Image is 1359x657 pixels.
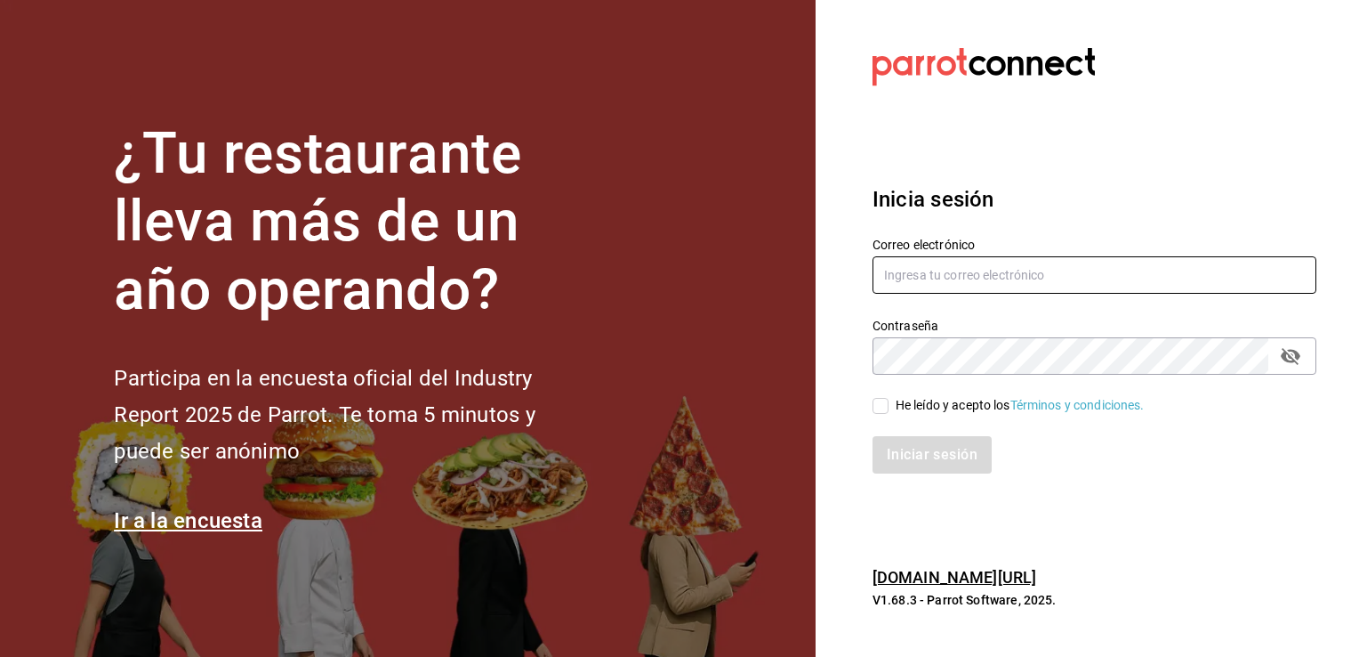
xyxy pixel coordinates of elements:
[114,361,594,469] h2: Participa en la encuesta oficial del Industry Report 2025 de Parrot. Te toma 5 minutos y puede se...
[872,238,1316,250] label: Correo electrónico
[114,120,594,325] h1: ¿Tu restaurante lleva más de un año operando?
[872,183,1316,215] h3: Inicia sesión
[1010,398,1145,412] a: Términos y condiciones.
[896,396,1145,415] div: He leído y acepto los
[872,319,1316,331] label: Contraseña
[872,256,1316,294] input: Ingresa tu correo electrónico
[114,508,262,533] a: Ir a la encuesta
[872,591,1316,609] p: V1.68.3 - Parrot Software, 2025.
[872,568,1036,587] a: [DOMAIN_NAME][URL]
[1275,341,1306,371] button: passwordField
